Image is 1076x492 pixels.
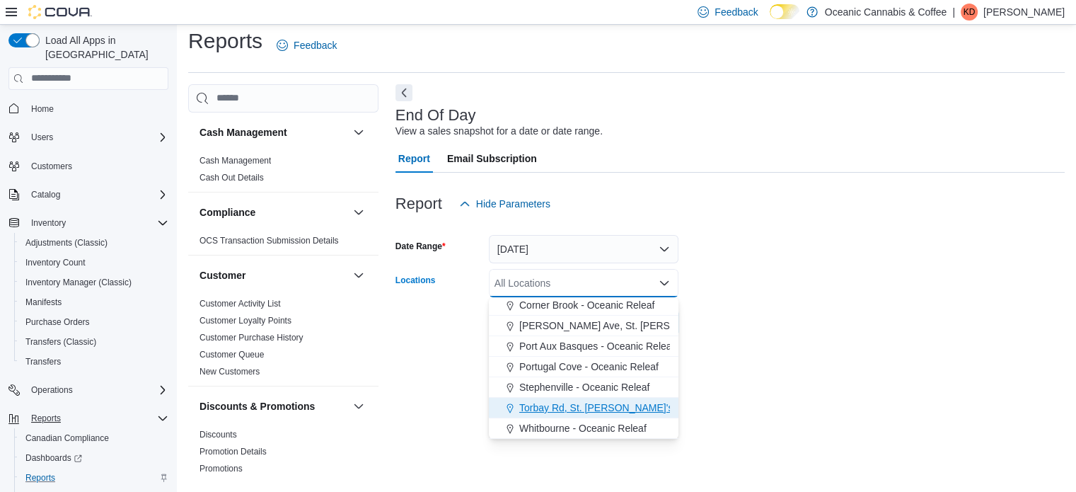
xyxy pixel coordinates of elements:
button: Discounts & Promotions [199,399,347,413]
span: Customer Queue [199,349,264,360]
button: Catalog [25,186,66,203]
span: Purchase Orders [20,314,168,331]
span: Catalog [31,189,60,200]
button: Purchase Orders [14,312,174,332]
span: Home [25,100,168,118]
span: Torbay Rd, St. [PERSON_NAME]'s - Oceanic Releaf [519,401,750,415]
a: Promotions [199,464,243,474]
span: Customer Activity List [199,298,281,309]
button: Whitbourne - Oceanic Releaf [489,418,678,439]
span: Customer Loyalty Points [199,315,291,326]
span: Customers [25,157,168,175]
a: Inventory Manager (Classic) [20,274,137,291]
h3: Cash Management [199,125,287,139]
button: Catalog [3,185,174,205]
span: Manifests [25,297,62,308]
a: Reports [20,469,61,486]
button: Discounts & Promotions [350,398,367,415]
a: Purchase Orders [20,314,96,331]
button: Manifests [14,292,174,312]
h3: Customer [199,268,245,282]
span: Portugal Cove - Oceanic Releaf [519,360,659,374]
span: Hide Parameters [476,197,550,211]
button: Users [25,129,59,146]
span: Dashboards [20,450,168,467]
span: Users [25,129,168,146]
h3: Compliance [199,205,255,219]
span: New Customers [199,366,260,377]
a: Transfers [20,353,66,370]
span: Transfers (Classic) [25,336,96,348]
span: Inventory Count [20,254,168,271]
label: Locations [395,275,436,286]
span: Stephenville - Oceanic Releaf [519,380,649,394]
span: Customer Purchase History [199,332,303,343]
a: Dashboards [14,448,174,468]
h3: Discounts & Promotions [199,399,315,413]
img: Cova [28,5,92,19]
a: Promotion Details [199,447,267,457]
a: Manifests [20,294,67,311]
a: Cash Out Details [199,173,264,183]
p: | [952,4,955,21]
div: Discounts & Promotions [188,426,378,483]
span: Load All Apps in [GEOGRAPHIC_DATA] [40,33,168,62]
a: Feedback [271,31,342,59]
span: Cash Management [199,155,271,166]
span: Promotions [199,463,243,474]
label: Date Range [395,241,446,252]
div: View a sales snapshot for a date or date range. [395,124,603,139]
span: Corner Brook - Oceanic Releaf [519,298,654,312]
button: Inventory Manager (Classic) [14,273,174,292]
a: OCS Transaction Submission Details [199,236,339,246]
span: Reports [25,472,55,484]
span: Users [31,132,53,143]
span: Operations [31,384,73,396]
button: Canadian Compliance [14,428,174,448]
span: Report [398,144,430,173]
span: Reports [20,469,168,486]
span: Adjustments (Classic) [25,237,108,248]
button: [PERSON_NAME] Ave, St. [PERSON_NAME]’s - Oceanic Releaf [489,316,678,336]
span: Inventory [31,217,66,229]
span: Inventory Manager (Classic) [25,277,132,288]
a: Customer Activity List [199,299,281,309]
span: Reports [25,410,168,427]
button: Customers [3,156,174,176]
h3: Report [395,195,442,212]
button: Reports [14,468,174,488]
span: Customers [31,161,72,172]
button: Compliance [199,205,347,219]
button: Inventory [25,214,71,231]
a: Inventory Count [20,254,91,271]
button: Stephenville - Oceanic Releaf [489,377,678,398]
span: Canadian Compliance [20,430,168,447]
h1: Reports [188,27,262,55]
button: Inventory Count [14,253,174,273]
span: Discounts [199,429,237,440]
span: Email Subscription [447,144,537,173]
span: Feedback [294,38,337,52]
button: Portugal Cove - Oceanic Releaf [489,357,678,377]
button: Next [395,84,412,101]
span: Cash Out Details [199,172,264,183]
a: Canadian Compliance [20,430,115,447]
a: Transfers (Classic) [20,333,102,350]
button: Users [3,127,174,147]
button: Port Aux Basques - Oceanic Releaf [489,336,678,357]
button: Home [3,98,174,119]
div: Choose from the following options [489,213,678,439]
button: Close list of options [659,278,670,289]
div: Compliance [188,232,378,255]
a: Customer Queue [199,350,264,360]
button: Reports [3,408,174,428]
span: Adjustments (Classic) [20,234,168,251]
a: Cash Management [199,156,271,166]
a: New Customers [199,367,260,377]
button: Operations [3,380,174,400]
button: Hide Parameters [453,190,556,218]
a: Adjustments (Classic) [20,234,113,251]
button: Adjustments (Classic) [14,233,174,253]
input: Dark Mode [770,4,799,19]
